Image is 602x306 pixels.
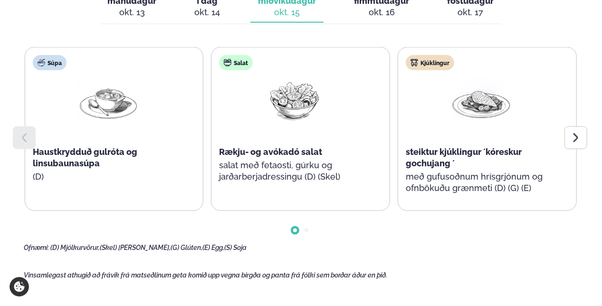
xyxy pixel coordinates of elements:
img: Chicken-breast.png [451,78,512,122]
span: (S) Soja [224,244,247,251]
img: chicken.svg [411,59,418,67]
span: (Skel) [PERSON_NAME], [100,244,171,251]
span: (G) Glúten, [171,244,202,251]
span: Go to slide 1 [293,229,297,232]
div: okt. 16 [354,7,409,18]
span: Haustkrydduð gulróta og linsubaunasúpa [33,147,137,168]
span: (E) Egg, [202,244,224,251]
span: Go to slide 2 [305,229,308,232]
div: okt. 17 [447,7,494,18]
div: Súpa [33,55,67,70]
img: soup.svg [38,59,45,67]
img: Soup.png [78,78,139,122]
div: okt. 14 [194,7,220,18]
img: Salad.png [264,78,325,122]
div: okt. 13 [107,7,156,18]
p: með gufusoðnum hrísgrjónum og ofnbökuðu grænmeti (D) (G) (E) [406,171,557,194]
p: (D) [33,171,184,182]
a: Cookie settings [10,277,29,296]
div: okt. 15 [258,7,316,18]
span: Vinsamlegast athugið að frávik frá matseðlinum geta komið upp vegna birgða og panta frá fólki sem... [24,271,388,279]
img: salad.svg [224,59,231,67]
p: salat með fetaosti, gúrku og jarðarberjadressingu (D) (Skel) [219,160,370,182]
span: Ofnæmi: [24,244,49,251]
div: Salat [219,55,253,70]
span: steiktur kjúklingur ´kóreskur gochujang ´ [406,147,522,168]
div: Kjúklingur [406,55,454,70]
span: (D) Mjólkurvörur, [50,244,100,251]
span: Rækju- og avókadó salat [219,147,322,157]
